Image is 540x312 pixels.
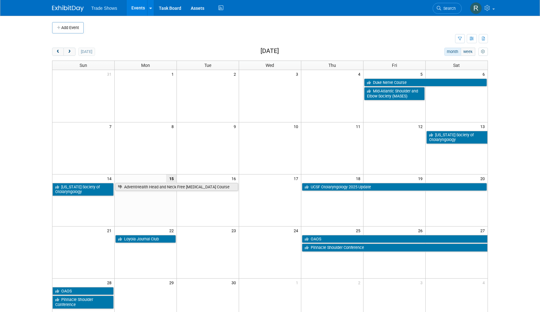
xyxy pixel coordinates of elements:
a: OAOS [302,235,488,243]
span: 27 [480,227,488,234]
span: 11 [355,122,363,130]
span: Thu [328,63,336,68]
span: Tue [204,63,211,68]
span: 5 [420,70,425,78]
span: 24 [293,227,301,234]
i: Personalize Calendar [481,50,485,54]
a: AdventHealth Head and Neck Free [MEDICAL_DATA] Course [115,183,238,191]
span: 16 [231,174,239,182]
span: 2 [233,70,239,78]
span: Trade Shows [91,6,117,11]
button: next [63,48,75,56]
a: [US_STATE] Society of Otolaryngology [426,131,488,144]
button: prev [52,48,64,56]
span: 9 [233,122,239,130]
span: 7 [109,122,114,130]
a: OAOS [52,287,114,295]
span: 23 [231,227,239,234]
span: 25 [355,227,363,234]
span: 1 [171,70,177,78]
h2: [DATE] [261,48,279,55]
span: 19 [417,174,425,182]
span: 28 [106,279,114,286]
img: Rachel Murphy [470,2,482,14]
span: 18 [355,174,363,182]
a: Search [433,3,462,14]
span: Search [441,6,456,11]
span: 15 [166,174,177,182]
span: Sun [80,63,87,68]
span: 12 [417,122,425,130]
span: 3 [295,70,301,78]
button: week [461,48,475,56]
a: Pinnacle Shoulder Conference [52,296,114,309]
span: 21 [106,227,114,234]
a: Loyola Journal Club [115,235,176,243]
a: Duke Nerve Course [364,79,487,87]
span: Fri [392,63,397,68]
button: myCustomButton [478,48,488,56]
span: 10 [293,122,301,130]
span: 4 [357,70,363,78]
span: 29 [169,279,177,286]
button: month [444,48,461,56]
a: Pinnacle Shoulder Conference [302,244,488,252]
span: 1 [295,279,301,286]
span: Wed [266,63,274,68]
span: 4 [482,279,488,286]
img: ExhibitDay [52,5,84,12]
span: 14 [106,174,114,182]
a: [US_STATE] Society of Otolaryngology [52,183,114,196]
span: 3 [420,279,425,286]
span: 26 [417,227,425,234]
span: 30 [231,279,239,286]
span: 8 [171,122,177,130]
span: 17 [293,174,301,182]
button: [DATE] [78,48,95,56]
span: 22 [169,227,177,234]
a: UCSF Otolaryngology 2025 Update [302,183,487,191]
span: 6 [482,70,488,78]
span: 2 [357,279,363,286]
span: 20 [480,174,488,182]
span: 13 [480,122,488,130]
button: Add Event [52,22,84,33]
span: 31 [106,70,114,78]
span: Mon [141,63,150,68]
span: Sat [453,63,460,68]
a: Mid-Atlantic Shoulder and Elbow Society (MASES) [364,87,425,100]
